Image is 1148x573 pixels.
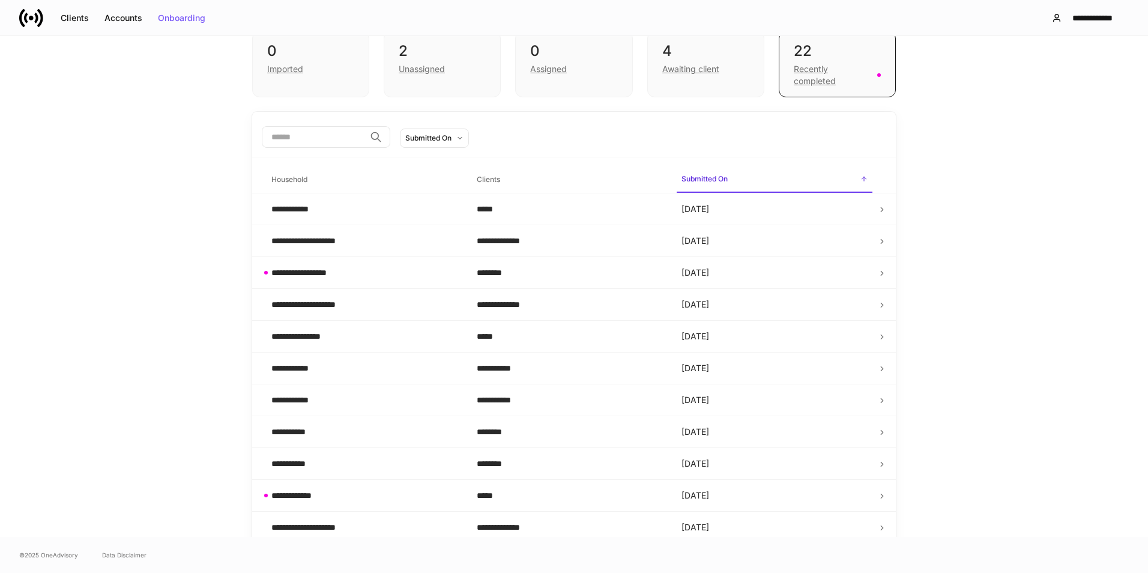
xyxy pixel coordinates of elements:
[252,31,369,97] div: 0Imported
[672,512,877,544] td: [DATE]
[477,174,500,185] h6: Clients
[271,174,307,185] h6: Household
[794,41,881,61] div: 22
[647,31,764,97] div: 4Awaiting client
[150,8,213,28] button: Onboarding
[158,14,205,22] div: Onboarding
[672,321,877,353] td: [DATE]
[267,63,303,75] div: Imported
[672,448,877,480] td: [DATE]
[53,8,97,28] button: Clients
[662,41,749,61] div: 4
[104,14,142,22] div: Accounts
[794,63,870,87] div: Recently completed
[472,168,668,192] span: Clients
[399,41,486,61] div: 2
[102,550,147,560] a: Data Disclaimer
[672,480,877,512] td: [DATE]
[779,31,896,97] div: 22Recently completed
[405,132,452,144] div: Submitted On
[267,168,462,192] span: Household
[677,167,872,193] span: Submitted On
[530,41,617,61] div: 0
[384,31,501,97] div: 2Unassigned
[530,63,567,75] div: Assigned
[267,41,354,61] div: 0
[19,550,78,560] span: © 2025 OneAdvisory
[672,384,877,416] td: [DATE]
[672,416,877,448] td: [DATE]
[400,129,469,148] button: Submitted On
[97,8,150,28] button: Accounts
[61,14,89,22] div: Clients
[672,193,877,225] td: [DATE]
[662,63,719,75] div: Awaiting client
[672,289,877,321] td: [DATE]
[681,173,728,184] h6: Submitted On
[672,225,877,257] td: [DATE]
[672,353,877,384] td: [DATE]
[672,257,877,289] td: [DATE]
[515,31,632,97] div: 0Assigned
[399,63,445,75] div: Unassigned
